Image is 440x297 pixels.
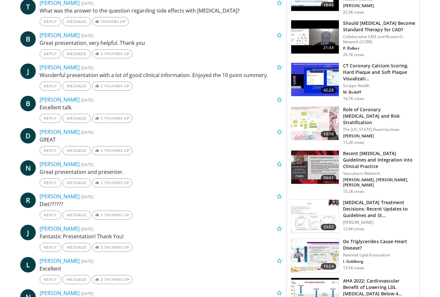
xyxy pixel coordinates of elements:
p: The [US_STATE] Heart Institute [343,127,416,133]
p: Vasculearn Network [343,171,416,176]
img: 4ea3ec1a-320e-4f01-b4eb-a8bc26375e8f.150x105_q85_crop-smart_upscale.jpg [291,63,339,97]
h3: Role of Coronary [MEDICAL_DATA] and Risk Stratification [343,107,416,126]
a: Message [62,17,91,26]
h3: CT Coronary Calcium Scoring, Hard Plaque and Soft Plaque Visualizati… [343,63,416,82]
a: Message [62,114,91,123]
h3: Recent [MEDICAL_DATA] Guidelines and Integration into Clinical Practice [343,151,416,170]
a: B [20,96,36,112]
a: Reply [40,146,61,155]
a: 1 Thumbs Up [92,114,132,123]
a: Reply [40,211,61,220]
p: 15.2K views [343,189,364,194]
p: 16.7K views [343,96,364,102]
a: 21:34 Should [MEDICAL_DATA] Become Standard Therapy for CAD? Collaborative CME and Research Netwo... [291,20,416,58]
a: Message [62,82,91,91]
a: 59:01 Recent [MEDICAL_DATA] Guidelines and Integration into Clinical Practice Vasculearn Network ... [291,151,416,194]
span: 59:01 [321,175,336,182]
p: Excellent [40,265,282,273]
p: GREAT [40,136,282,144]
h3: [MEDICAL_DATA] Treatment Decisions: Recent Updates to Guidelines and St… [343,200,416,219]
a: [PERSON_NAME] [40,193,80,200]
a: [PERSON_NAME] [40,290,80,297]
p: [PERSON_NAME] [343,220,416,225]
small: [DATE] [81,194,93,200]
a: 42:28 CT Coronary Calcium Scoring, Hard Plaque and Soft Plaque Visualizati… Scripps Health M. Bud... [291,63,416,102]
a: [PERSON_NAME] [40,129,80,136]
a: 1 Thumbs Up [92,211,132,220]
a: Thumbs Up [92,17,129,26]
p: I. Goldberg [343,259,416,264]
small: [DATE] [81,226,93,232]
p: [PERSON_NAME], [PERSON_NAME], [PERSON_NAME] [343,178,416,188]
small: [DATE] [81,1,93,6]
p: Great presentation and presenter. [40,168,282,176]
small: [DATE] [81,97,93,103]
p: Collaborative CME and Research Network (CCRN) [343,35,416,45]
a: 19:16 Role of Coronary [MEDICAL_DATA] and Risk Stratification The [US_STATE] Heart Institute [PER... [291,107,416,145]
a: Message [62,146,91,155]
img: 1efa8c99-7b8a-4ab5-a569-1c219ae7bd2c.150x105_q85_crop-smart_upscale.jpg [291,107,339,141]
span: 33:02 [321,224,336,231]
a: Message [62,243,91,252]
a: [PERSON_NAME] [40,64,80,71]
a: Reply [40,275,61,284]
img: 87825f19-cf4c-4b91-bba1-ce218758c6bb.150x105_q85_crop-smart_upscale.jpg [291,151,339,184]
p: Wonderful presentation with a lot of good clinical information. Enjoyed the 10 point summery. [40,72,282,79]
span: 19:24 [321,263,336,270]
a: 1 Thumbs Up [92,243,132,252]
small: [DATE] [81,162,93,168]
a: J [20,64,36,79]
a: 1 Thumbs Up [92,179,132,188]
small: [DATE] [81,291,93,297]
a: 33:02 [MEDICAL_DATA] Treatment Decisions: Recent Updates to Guidelines and St… [PERSON_NAME] 12.6... [291,200,416,234]
p: Diet?????? [40,201,282,208]
p: 12.6K views [343,227,364,232]
a: 1 Thumbs Up [92,50,132,59]
p: 13.5K views [343,266,364,271]
p: National Lipid Association [343,253,416,258]
p: Excellent talk. [40,104,282,112]
p: Great presentation, very helpful. Thank you [40,39,282,47]
a: 2 Thumbs Up [92,275,132,284]
a: Message [62,211,91,220]
span: 2 [100,277,103,282]
a: 19:24 Do Triglycerides Cause Heart Disease? National Lipid Association I. Goldberg 13.5K views [291,239,416,273]
a: Reply [40,243,61,252]
p: Fantastic Presentation! Thank You! [40,233,282,241]
a: [PERSON_NAME] [40,96,80,104]
span: 1 [100,52,103,56]
small: [DATE] [81,259,93,264]
a: 1 Thumbs Up [92,146,132,155]
p: [PERSON_NAME] [343,134,416,139]
a: J [20,225,36,241]
p: 20.7K views [343,53,364,58]
a: [PERSON_NAME] [40,225,80,233]
p: M. Budoff [343,90,416,95]
a: B [20,32,36,47]
img: 6f79f02c-3240-4454-8beb-49f61d478177.150x105_q85_crop-smart_upscale.jpg [291,200,339,233]
a: D [20,128,36,144]
span: 1 [100,84,103,89]
span: R [20,193,36,208]
small: [DATE] [81,65,93,71]
p: 23.3K views [343,10,364,15]
p: [PERSON_NAME] [343,4,416,9]
a: Message [62,179,91,188]
a: L [20,257,36,273]
a: [PERSON_NAME] [40,32,80,39]
small: [DATE] [81,130,93,135]
a: [PERSON_NAME] [40,161,80,168]
a: Reply [40,82,61,91]
span: 19:16 [321,131,336,138]
a: Reply [40,17,61,26]
small: [DATE] [81,33,93,39]
span: 1 [100,181,103,185]
a: Reply [40,179,61,188]
span: 42:28 [321,87,336,94]
a: Message [62,50,91,59]
p: Scripps Health [343,84,416,89]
